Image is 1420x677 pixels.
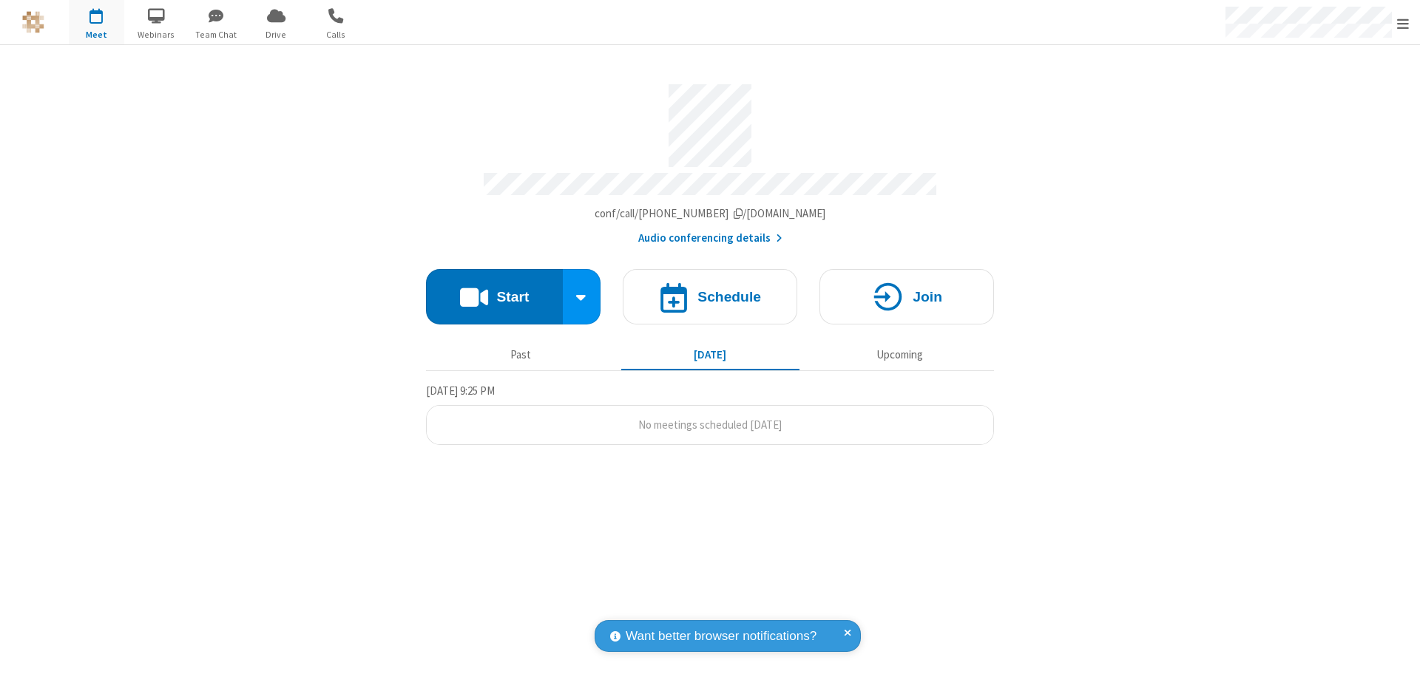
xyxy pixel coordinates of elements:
[432,341,610,369] button: Past
[129,28,184,41] span: Webinars
[496,290,529,304] h4: Start
[638,418,782,432] span: No meetings scheduled [DATE]
[595,206,826,220] span: Copy my meeting room link
[595,205,826,222] button: Copy my meeting room linkCopy my meeting room link
[913,290,942,304] h4: Join
[697,290,761,304] h4: Schedule
[22,11,44,33] img: QA Selenium DO NOT DELETE OR CHANGE
[308,28,364,41] span: Calls
[248,28,304,41] span: Drive
[623,269,797,324] button: Schedule
[819,269,994,324] button: Join
[426,269,563,324] button: Start
[621,341,799,369] button: [DATE]
[426,73,994,247] section: Account details
[638,230,782,247] button: Audio conferencing details
[811,341,989,369] button: Upcoming
[69,28,124,41] span: Meet
[626,627,816,646] span: Want better browser notifications?
[189,28,244,41] span: Team Chat
[426,384,495,398] span: [DATE] 9:25 PM
[426,382,994,446] section: Today's Meetings
[563,269,601,324] div: Start conference options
